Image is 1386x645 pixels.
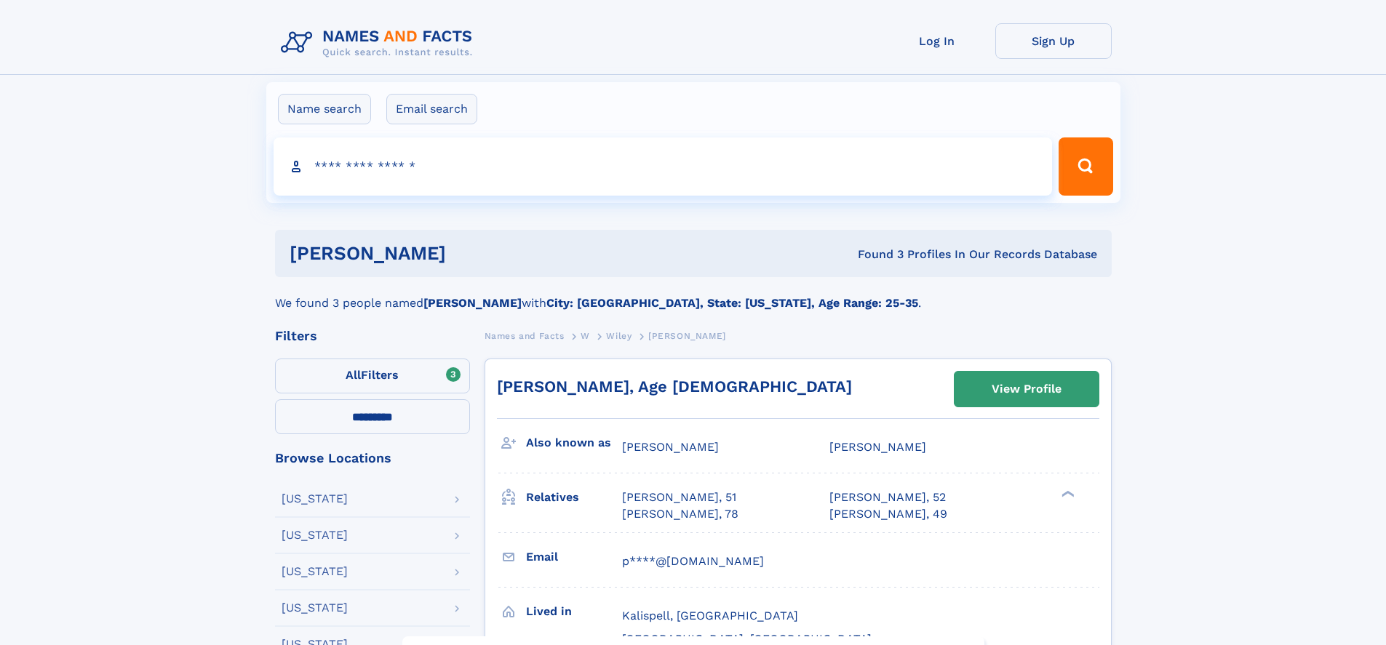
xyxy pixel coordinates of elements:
b: City: [GEOGRAPHIC_DATA], State: [US_STATE], Age Range: 25-35 [546,296,918,310]
div: View Profile [992,372,1062,406]
div: [US_STATE] [282,602,348,614]
a: [PERSON_NAME], 52 [829,489,946,505]
button: Search Button [1059,137,1112,196]
div: Browse Locations [275,452,470,465]
label: Name search [278,94,371,124]
a: [PERSON_NAME], Age [DEMOGRAPHIC_DATA] [497,377,852,396]
img: Logo Names and Facts [275,23,485,63]
input: search input [274,137,1053,196]
label: Filters [275,358,470,393]
a: [PERSON_NAME], 78 [622,506,738,522]
h3: Also known as [526,430,622,455]
h3: Lived in [526,599,622,624]
span: [PERSON_NAME] [829,440,926,454]
span: [PERSON_NAME] [622,440,719,454]
div: ❯ [1058,489,1075,499]
a: Names and Facts [485,326,565,345]
label: Email search [386,94,477,124]
span: Wiley [606,331,632,341]
a: Wiley [606,326,632,345]
div: Filters [275,329,470,342]
h3: Relatives [526,485,622,510]
a: [PERSON_NAME], 49 [829,506,947,522]
span: [PERSON_NAME] [648,331,726,341]
a: View Profile [955,372,1099,406]
div: [US_STATE] [282,529,348,541]
span: W [581,331,590,341]
span: All [346,368,361,382]
a: Sign Up [995,23,1112,59]
a: W [581,326,590,345]
span: Kalispell, [GEOGRAPHIC_DATA] [622,609,798,622]
div: Found 3 Profiles In Our Records Database [652,247,1097,263]
a: [PERSON_NAME], 51 [622,489,736,505]
a: Log In [879,23,995,59]
b: [PERSON_NAME] [423,296,522,310]
div: [US_STATE] [282,493,348,505]
h1: [PERSON_NAME] [290,244,652,263]
div: We found 3 people named with . [275,277,1112,312]
h3: Email [526,545,622,569]
div: [US_STATE] [282,566,348,577]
